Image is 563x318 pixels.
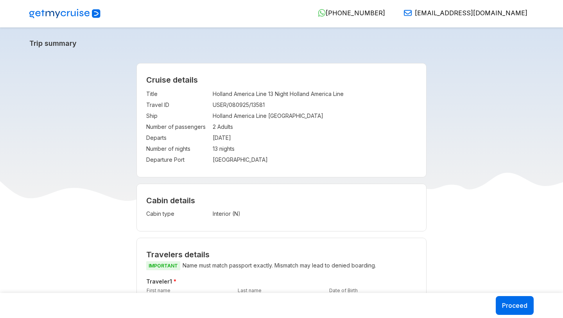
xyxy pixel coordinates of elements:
[146,89,209,99] td: Title
[146,208,209,219] td: Cabin type
[209,110,213,121] td: :
[213,154,417,165] td: [GEOGRAPHIC_DATA]
[147,287,170,293] label: First name
[29,39,534,47] a: Trip summary
[146,154,209,165] td: Departure Port
[415,9,527,17] span: [EMAIL_ADDRESS][DOMAIN_NAME]
[329,287,358,293] label: Date of Birth
[404,9,412,17] img: Email
[146,196,417,205] h4: Cabin details
[146,121,209,132] td: Number of passengers
[213,143,417,154] td: 13 nights
[146,75,417,85] h2: Cruise details
[398,9,527,17] a: [EMAIL_ADDRESS][DOMAIN_NAME]
[146,261,417,271] p: Name must match passport exactly. Mismatch may lead to denied boarding.
[209,208,213,219] td: :
[145,277,419,286] h5: Traveler 1
[209,121,213,132] td: :
[213,208,357,219] td: Interior (N)
[146,110,209,121] td: Ship
[146,132,209,143] td: Departs
[496,296,534,315] button: Proceed
[146,261,180,270] span: IMPORTANT
[213,110,417,121] td: Holland America Line [GEOGRAPHIC_DATA]
[326,9,385,17] span: [PHONE_NUMBER]
[209,99,213,110] td: :
[146,99,209,110] td: Travel ID
[213,132,417,143] td: [DATE]
[213,99,417,110] td: USER/080925/13581
[146,250,417,259] h2: Travelers details
[146,143,209,154] td: Number of nights
[209,89,213,99] td: :
[209,132,213,143] td: :
[213,89,417,99] td: Holland America Line 13 Night Holland America Line
[213,121,417,132] td: 2 Adults
[312,9,385,17] a: [PHONE_NUMBER]
[318,9,326,17] img: WhatsApp
[209,154,213,165] td: :
[209,143,213,154] td: :
[238,287,262,293] label: Last name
